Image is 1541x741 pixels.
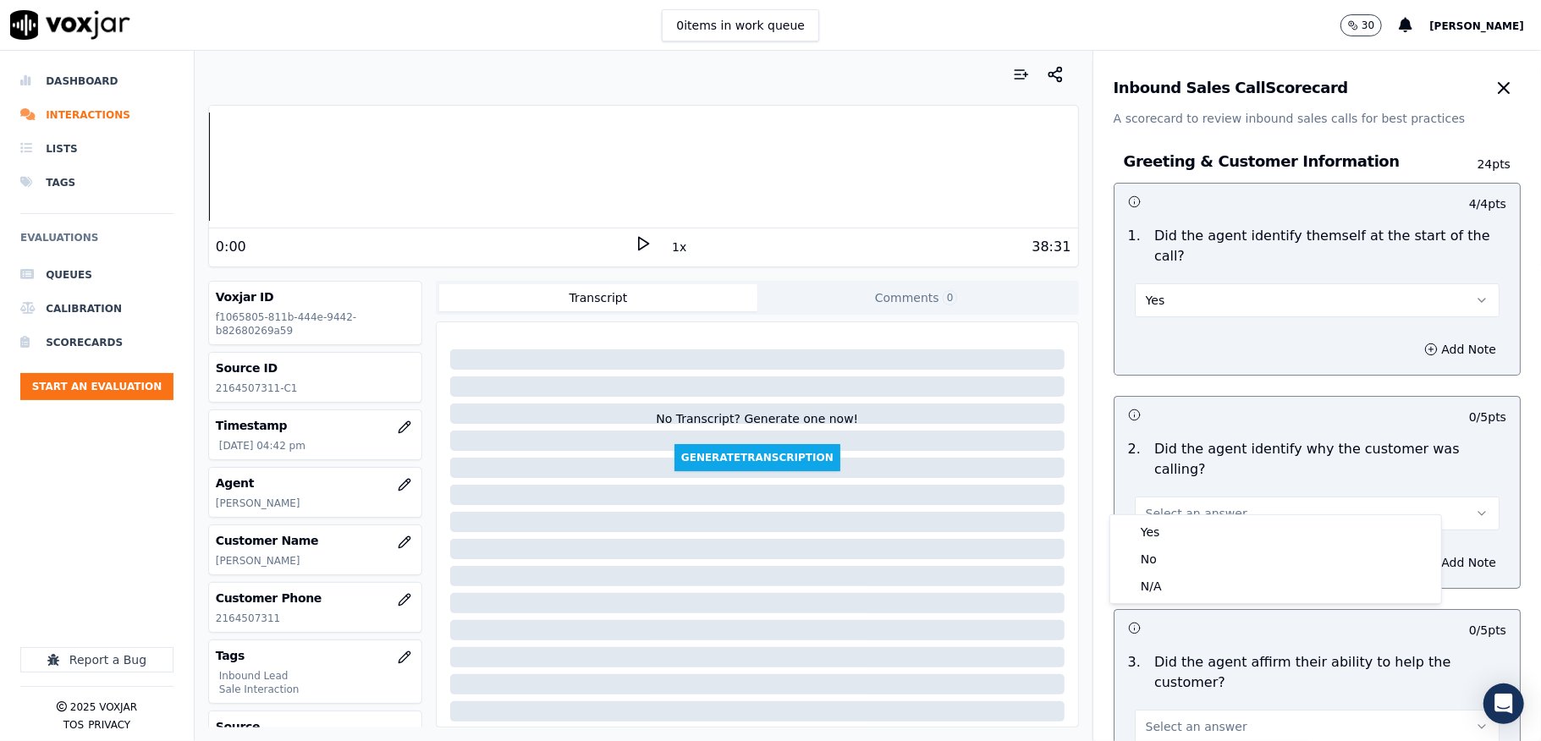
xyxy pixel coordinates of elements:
p: Sale Interaction [219,683,415,696]
span: 0 [943,290,958,305]
p: Did the agent identify themself at the start of the call? [1154,226,1506,266]
button: Comments [757,284,1076,311]
p: [PERSON_NAME] [216,497,415,510]
p: 4 / 4 pts [1469,195,1506,212]
p: 0 / 5 pts [1469,622,1506,639]
button: 1x [669,235,690,259]
p: 3 . [1121,652,1147,693]
p: 2164507311-C1 [216,381,415,395]
a: Tags [20,166,173,200]
button: 30 [1340,14,1399,36]
h3: Greeting & Customer Information [1124,151,1446,173]
span: Yes [1146,292,1165,309]
h3: Source ID [216,360,415,376]
button: Privacy [88,718,130,732]
button: Add Note [1414,551,1506,574]
p: 2 . [1121,439,1147,480]
p: 0 / 5 pts [1469,409,1506,425]
div: N/A [1114,573,1438,600]
a: Dashboard [20,64,173,98]
button: Start an Evaluation [20,373,173,400]
h3: Source [216,718,415,735]
a: Lists [20,132,173,166]
button: Add Note [1414,338,1506,361]
div: Open Intercom Messenger [1483,683,1524,724]
div: Yes [1114,519,1438,546]
h6: Evaluations [20,228,173,258]
button: Report a Bug [20,647,173,672]
button: TOS [63,718,84,732]
p: A scorecard to review inbound sales calls for best practices [1114,110,1521,127]
p: 30 [1362,19,1374,32]
span: [PERSON_NAME] [1429,20,1524,32]
p: 24 pts [1446,156,1511,173]
p: 2164507311 [216,612,415,625]
p: Did the agent affirm their ability to help the customer? [1154,652,1506,693]
div: No Transcript? Generate one now! [656,410,858,444]
button: [PERSON_NAME] [1429,15,1541,36]
h3: Customer Name [216,532,415,549]
button: Transcript [439,284,757,311]
h3: Tags [216,647,415,664]
p: 2025 Voxjar [70,700,137,714]
button: GenerateTranscription [674,444,840,471]
h3: Customer Phone [216,590,415,607]
p: 1 . [1121,226,1147,266]
a: Interactions [20,98,173,132]
div: 38:31 [1032,237,1070,257]
div: No [1114,546,1438,573]
p: Inbound Lead [219,669,415,683]
h3: Timestamp [216,417,415,434]
p: Did the agent identify why the customer was calling? [1154,439,1506,480]
img: voxjar logo [10,10,130,40]
h3: Agent [216,475,415,491]
button: 0items in work queue [662,9,819,41]
button: 30 [1340,14,1382,36]
p: [PERSON_NAME] [216,554,415,568]
h3: Inbound Sales Call Scorecard [1114,80,1348,96]
span: Select an answer [1146,505,1247,522]
p: f1065805-811b-444e-9442-b82680269a59 [216,310,415,338]
a: Queues [20,258,173,292]
a: Calibration [20,292,173,326]
span: Select an answer [1146,718,1247,735]
div: 0:00 [216,237,246,257]
h3: Voxjar ID [216,288,415,305]
p: [DATE] 04:42 pm [219,439,415,453]
a: Scorecards [20,326,173,360]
